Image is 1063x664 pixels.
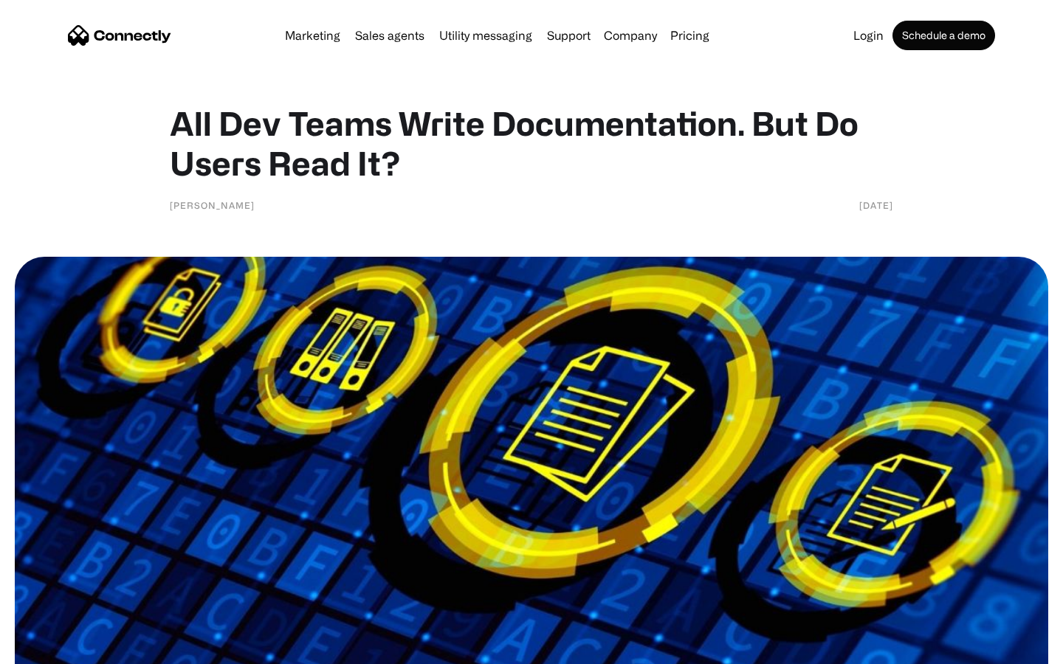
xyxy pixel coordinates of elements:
[541,30,596,41] a: Support
[664,30,715,41] a: Pricing
[433,30,538,41] a: Utility messaging
[847,30,890,41] a: Login
[30,638,89,659] ul: Language list
[170,198,255,212] div: [PERSON_NAME]
[170,103,893,183] h1: All Dev Teams Write Documentation. But Do Users Read It?
[892,21,995,50] a: Schedule a demo
[279,30,346,41] a: Marketing
[859,198,893,212] div: [DATE]
[604,25,657,46] div: Company
[15,638,89,659] aside: Language selected: English
[349,30,430,41] a: Sales agents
